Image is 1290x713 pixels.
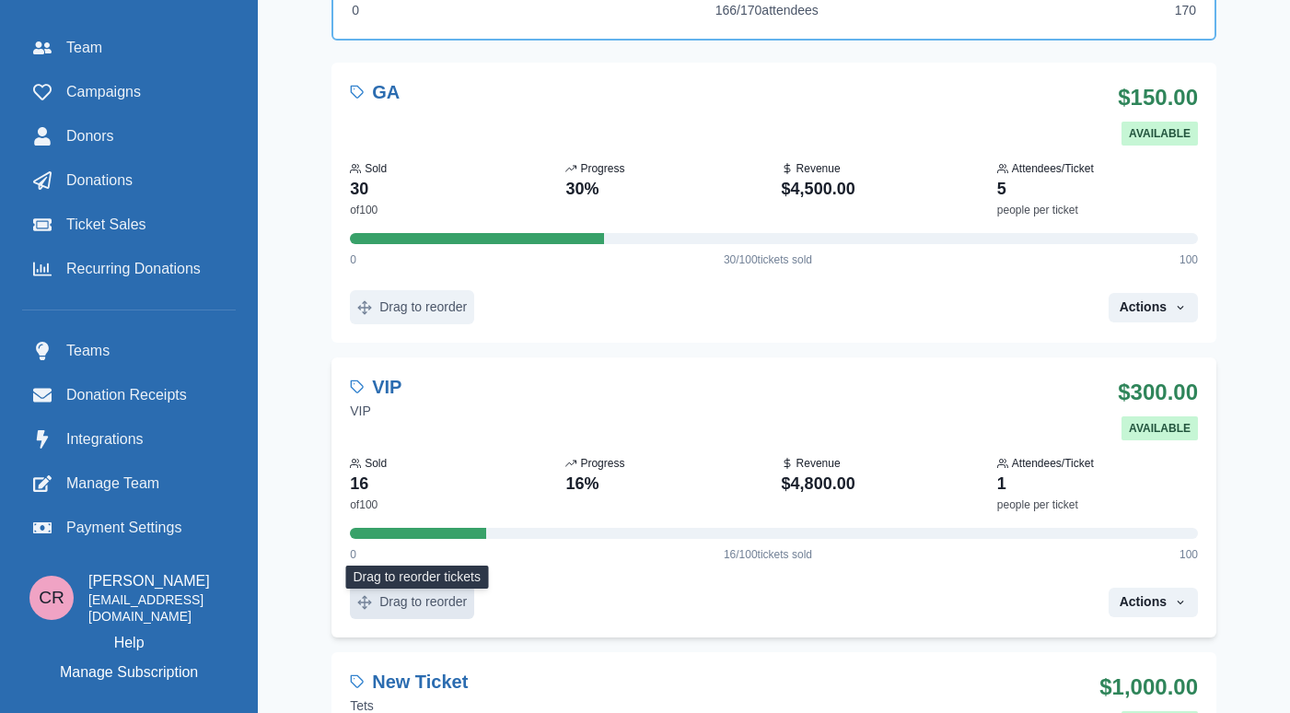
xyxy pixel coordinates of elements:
[372,376,401,398] h2: VIP
[724,251,812,268] p: 30 / 100 tickets sold
[350,546,356,563] p: 0
[715,1,819,20] p: 166 / 170 attendees
[350,177,551,202] dd: 30
[22,251,236,287] a: Recurring Donations
[22,118,236,155] a: Donors
[66,428,144,450] span: Integrations
[66,258,201,280] span: Recurring Donations
[997,177,1198,202] dd: 5
[1118,81,1198,114] p: $150.00
[372,671,468,693] h2: New Ticket
[66,517,181,539] span: Payment Settings
[66,125,114,147] span: Donors
[997,202,1198,218] dd: people per ticket
[352,1,359,20] p: 0
[1180,546,1198,563] p: 100
[66,473,159,495] span: Manage Team
[796,160,841,177] p: Revenue
[66,37,102,59] span: Team
[66,340,110,362] span: Teams
[782,472,982,497] dd: $4,800.00
[1175,1,1196,20] p: 170
[379,298,467,317] p: Drag to reorder
[1180,251,1198,268] p: 100
[22,465,236,502] a: Manage Team
[1121,122,1198,146] span: Available
[1012,160,1094,177] p: Attendees/Ticket
[350,497,551,513] dd: of 100
[114,632,145,654] a: Help
[997,497,1198,513] dd: people per ticket
[724,546,812,563] p: 16 / 100 tickets sold
[1012,455,1094,472] p: Attendees/Ticket
[997,472,1198,497] dd: 1
[372,81,400,103] h2: GA
[66,81,141,103] span: Campaigns
[22,333,236,369] a: Teams
[39,589,64,606] div: Connor Reaumond
[350,402,371,421] p: VIP
[565,177,766,202] dd: 30 %
[22,377,236,414] a: Donation Receipts
[350,202,551,218] dd: of 100
[350,472,551,497] dd: 16
[580,455,624,472] p: Progress
[22,29,236,66] a: Team
[1109,588,1198,617] button: Actions
[796,455,841,472] p: Revenue
[365,160,387,177] p: Sold
[88,570,228,592] p: [PERSON_NAME]
[66,214,146,236] span: Ticket Sales
[1121,416,1198,440] span: Available
[1099,671,1198,704] p: $1,000.00
[365,455,387,472] p: Sold
[782,177,982,202] dd: $4,500.00
[22,162,236,199] a: Donations
[1118,376,1198,409] p: $300.00
[22,206,236,243] a: Ticket Sales
[66,384,187,406] span: Donation Receipts
[22,421,236,458] a: Integrations
[22,74,236,111] a: Campaigns
[66,169,133,192] span: Donations
[580,160,624,177] p: Progress
[565,472,766,497] dd: 16 %
[1109,293,1198,322] button: Actions
[350,251,356,268] p: 0
[60,661,198,684] p: Manage Subscription
[22,509,236,546] a: Payment Settings
[379,592,467,612] p: Drag to reorder
[88,592,228,625] p: [EMAIL_ADDRESS][DOMAIN_NAME]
